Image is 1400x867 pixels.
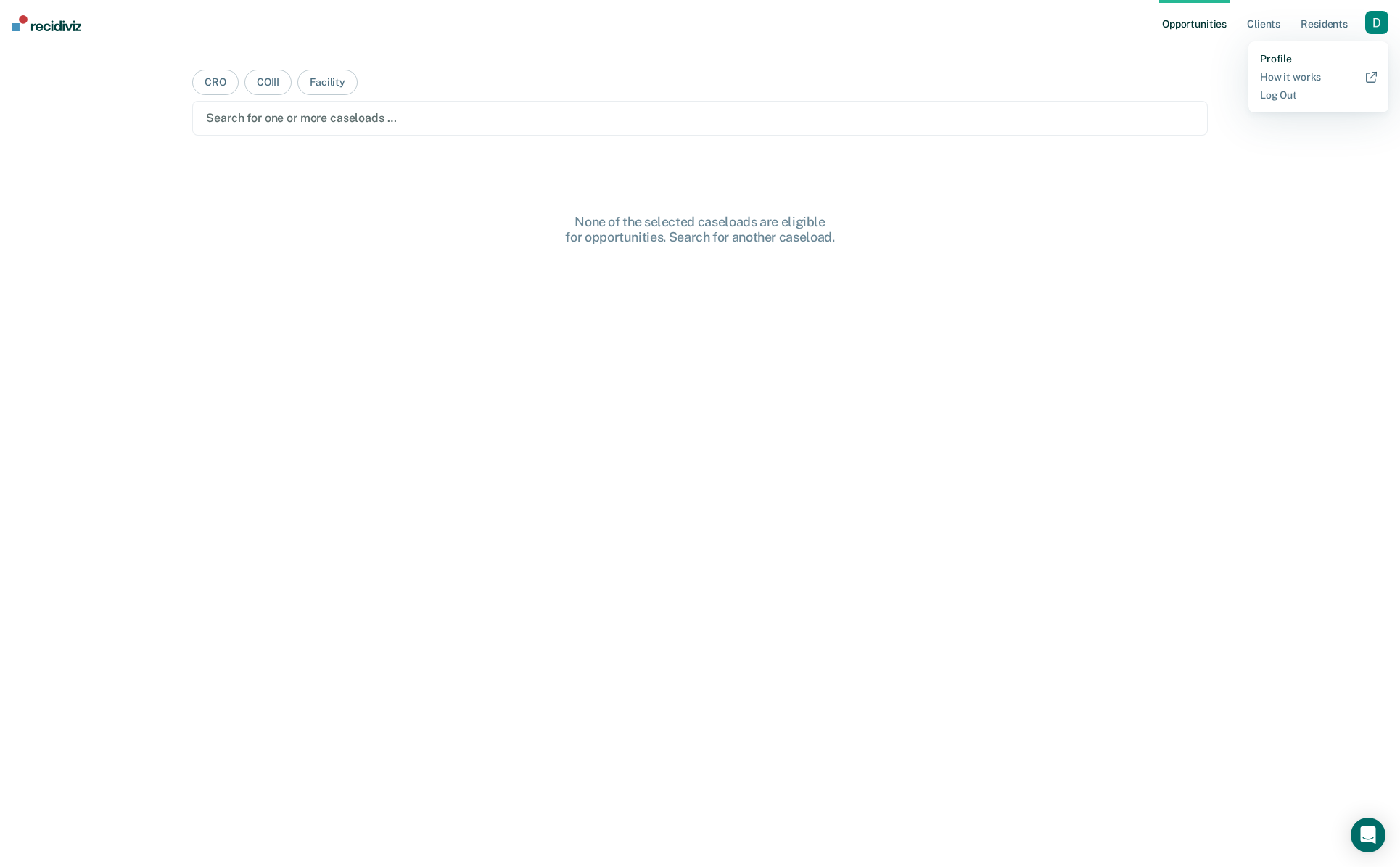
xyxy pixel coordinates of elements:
a: How it works [1260,71,1377,83]
button: Facility [297,70,358,95]
a: Log Out [1260,89,1377,102]
img: Recidiviz [12,15,81,31]
button: CRO [192,70,239,95]
button: COIII [244,70,292,95]
div: Open Intercom Messenger [1351,818,1385,852]
a: Profile [1260,53,1377,65]
div: None of the selected caseloads are eligible for opportunities. Search for another caseload. [468,214,932,245]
